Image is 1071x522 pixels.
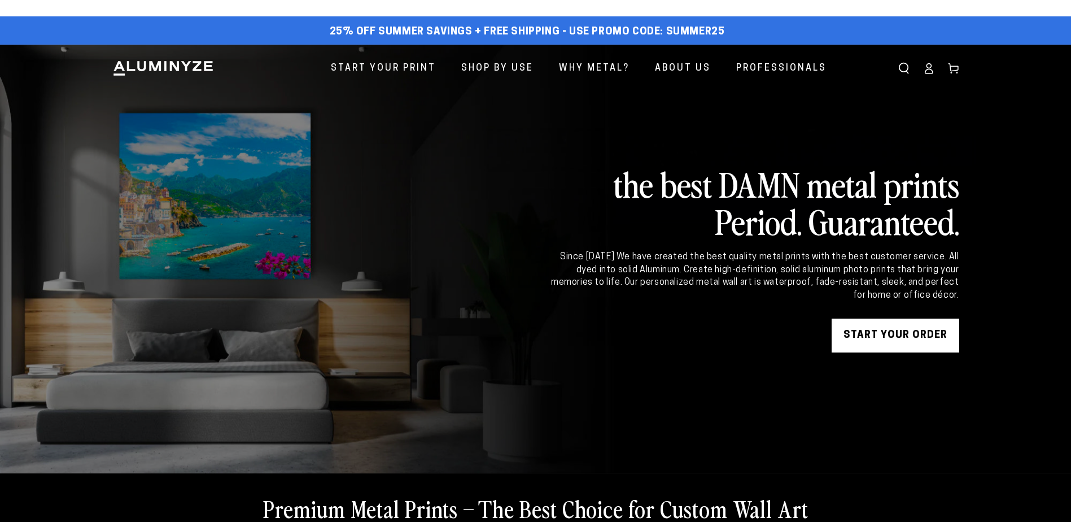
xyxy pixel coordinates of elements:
h2: the best DAMN metal prints Period. Guaranteed. [549,165,959,240]
a: Shop By Use [453,54,542,84]
a: About Us [646,54,719,84]
img: Aluminyze [112,60,214,77]
span: About Us [655,60,711,77]
span: Why Metal? [559,60,630,77]
span: Professionals [736,60,827,77]
span: 25% off Summer Savings + Free Shipping - Use Promo Code: SUMMER25 [330,26,725,38]
span: Start Your Print [331,60,436,77]
span: Shop By Use [461,60,534,77]
div: Since [DATE] We have created the best quality metal prints with the best customer service. All dy... [549,251,959,302]
a: START YOUR Order [832,319,959,353]
a: Why Metal? [550,54,638,84]
summary: Search our site [891,56,916,81]
a: Professionals [728,54,835,84]
a: Start Your Print [322,54,444,84]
